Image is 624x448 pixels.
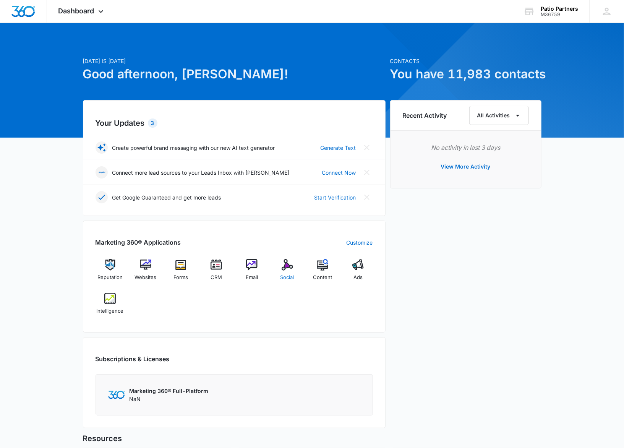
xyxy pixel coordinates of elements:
[130,387,209,403] div: NaN
[83,433,541,444] h5: Resources
[112,193,221,201] p: Get Google Guaranteed and get more leads
[166,259,196,287] a: Forms
[321,144,356,152] a: Generate Text
[130,387,209,395] p: Marketing 360® Full-Platform
[112,169,290,177] p: Connect more lead sources to your Leads Inbox with [PERSON_NAME]
[390,65,541,83] h1: You have 11,983 contacts
[361,141,373,154] button: Close
[469,106,529,125] button: All Activities
[148,118,157,128] div: 3
[314,193,356,201] a: Start Verification
[211,274,222,281] span: CRM
[390,57,541,65] p: Contacts
[96,307,123,315] span: Intelligence
[353,274,363,281] span: Ads
[96,293,125,320] a: Intelligence
[135,274,156,281] span: Websites
[313,274,332,281] span: Content
[237,259,267,287] a: Email
[96,238,181,247] h2: Marketing 360® Applications
[344,259,373,287] a: Ads
[96,117,373,129] h2: Your Updates
[96,354,170,364] h2: Subscriptions & Licenses
[202,259,231,287] a: CRM
[83,65,386,83] h1: Good afternoon, [PERSON_NAME]!
[541,12,578,17] div: account id
[361,191,373,203] button: Close
[403,111,447,120] h6: Recent Activity
[433,157,498,176] button: View More Activity
[131,259,160,287] a: Websites
[308,259,337,287] a: Content
[246,274,258,281] span: Email
[96,259,125,287] a: Reputation
[541,6,578,12] div: account name
[403,143,529,152] p: No activity in last 3 days
[322,169,356,177] a: Connect Now
[58,7,94,15] span: Dashboard
[97,274,123,281] span: Reputation
[108,391,125,399] img: Marketing 360 Logo
[83,57,386,65] p: [DATE] is [DATE]
[173,274,188,281] span: Forms
[272,259,302,287] a: Social
[112,144,275,152] p: Create powerful brand messaging with our new AI text generator
[361,166,373,179] button: Close
[347,239,373,247] a: Customize
[280,274,294,281] span: Social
